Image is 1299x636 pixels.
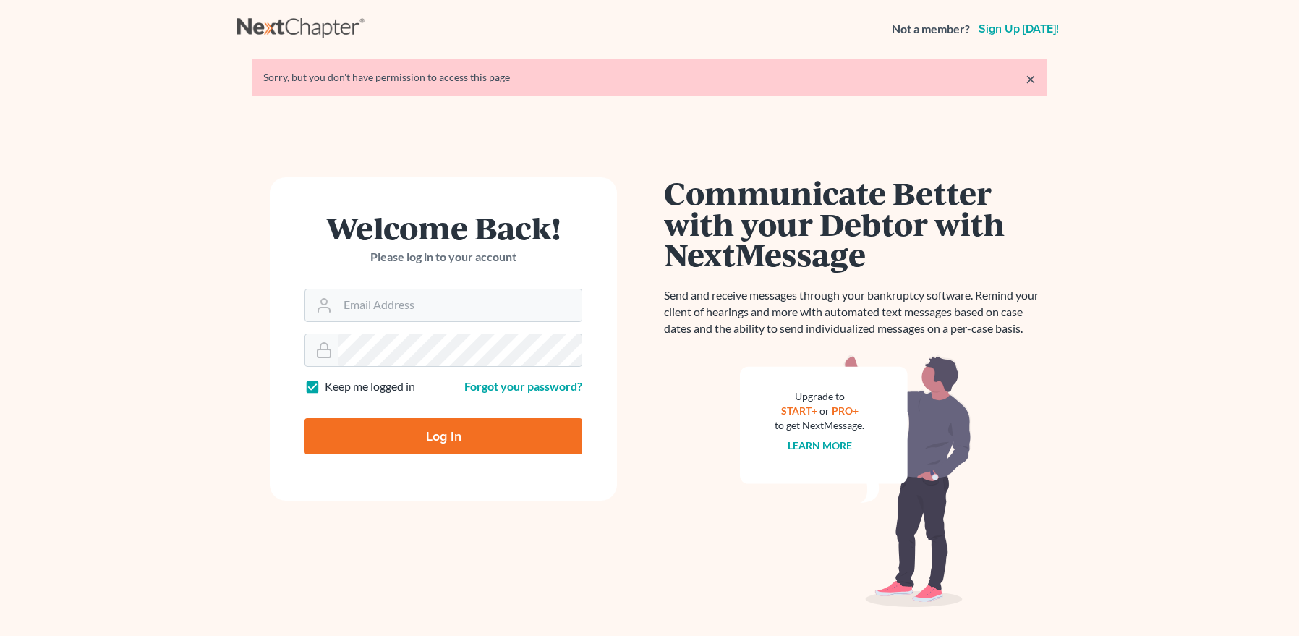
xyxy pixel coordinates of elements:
a: × [1026,70,1036,88]
h1: Welcome Back! [304,212,582,243]
strong: Not a member? [892,21,970,38]
a: Forgot your password? [464,379,582,393]
p: Send and receive messages through your bankruptcy software. Remind your client of hearings and mo... [664,287,1047,337]
div: to get NextMessage. [775,418,864,433]
span: or [819,404,830,417]
a: START+ [781,404,817,417]
a: Sign up [DATE]! [976,23,1062,35]
a: PRO+ [832,404,859,417]
label: Keep me logged in [325,378,415,395]
div: Upgrade to [775,389,864,404]
div: Sorry, but you don't have permission to access this page [263,70,1036,85]
input: Log In [304,418,582,454]
input: Email Address [338,289,582,321]
img: nextmessage_bg-59042aed3d76b12b5cd301f8e5b87938c9018125f34e5fa2b7a6b67550977c72.svg [740,355,971,608]
h1: Communicate Better with your Debtor with NextMessage [664,177,1047,270]
a: Learn more [788,439,852,451]
p: Please log in to your account [304,249,582,266]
